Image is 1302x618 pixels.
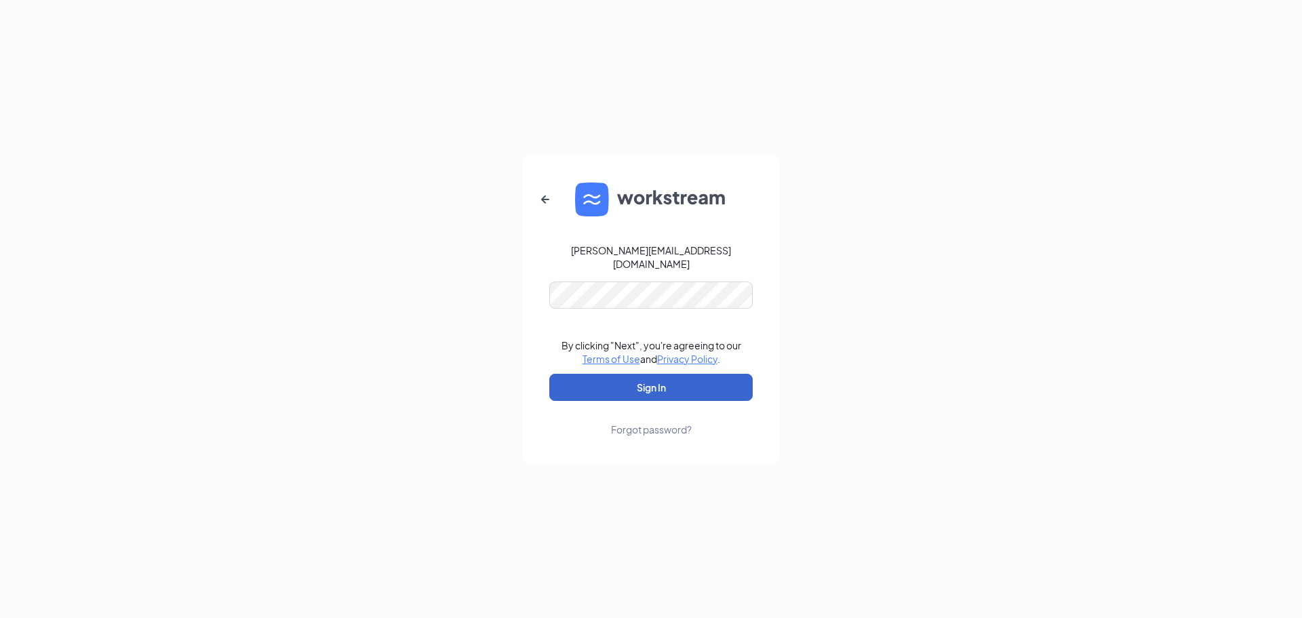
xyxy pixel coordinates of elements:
svg: ArrowLeftNew [537,191,553,208]
button: Sign In [549,374,753,401]
div: Forgot password? [611,423,692,436]
img: WS logo and Workstream text [575,182,727,216]
a: Privacy Policy [657,353,717,365]
div: [PERSON_NAME][EMAIL_ADDRESS][DOMAIN_NAME] [549,244,753,271]
div: By clicking "Next", you're agreeing to our and . [561,339,741,366]
button: ArrowLeftNew [529,183,561,216]
a: Forgot password? [611,401,692,436]
a: Terms of Use [583,353,640,365]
